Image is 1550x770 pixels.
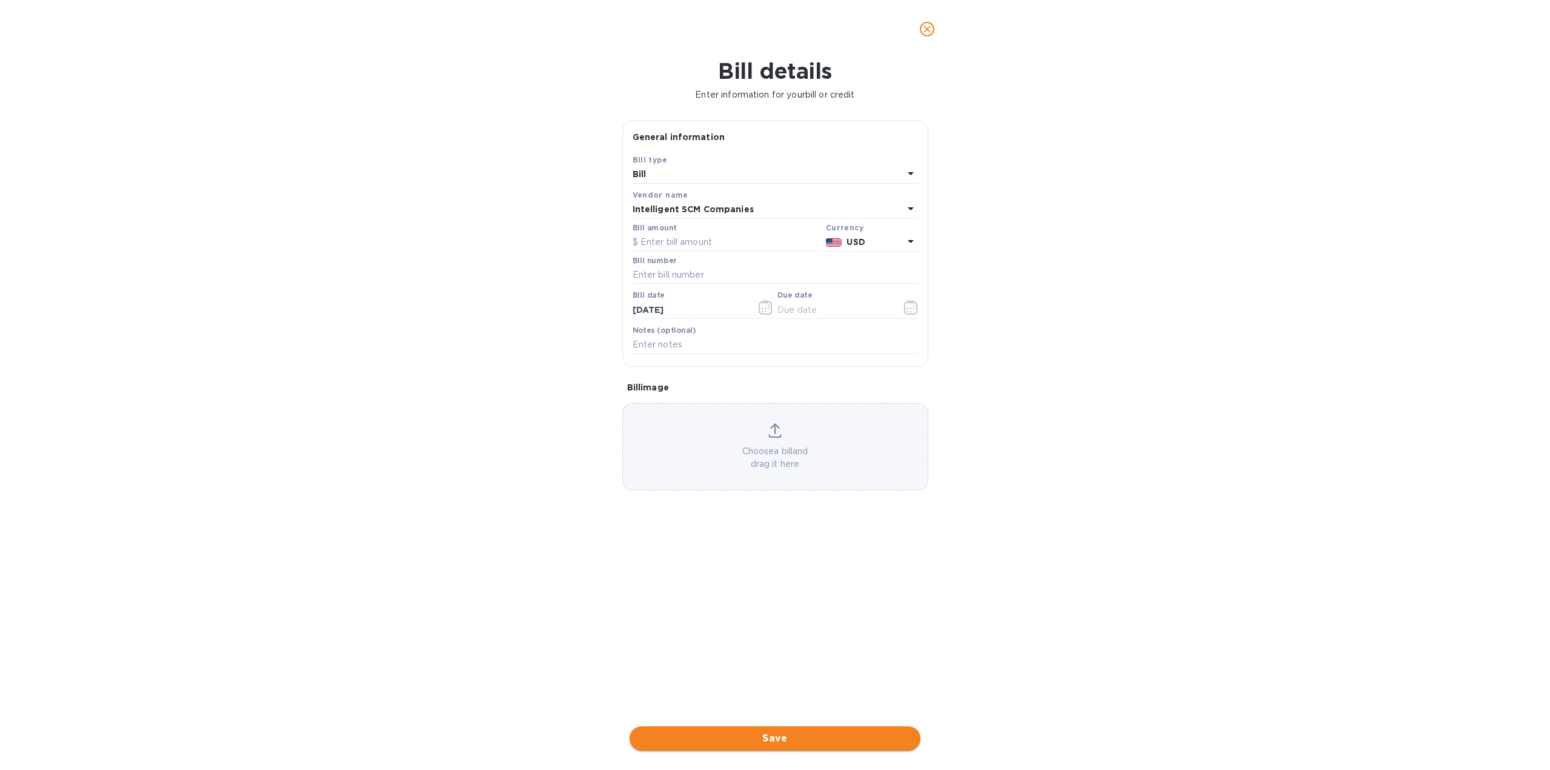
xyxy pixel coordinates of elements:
[633,327,696,334] label: Notes (optional)
[633,204,754,214] b: Intelligent SCM Companies
[633,224,676,232] label: Bill amount
[627,381,923,393] p: Bill image
[777,301,892,319] input: Due date
[826,238,842,247] img: USD
[630,726,920,751] button: Save
[913,15,942,44] button: close
[639,731,911,746] span: Save
[633,292,665,300] label: Bill date
[633,190,688,199] b: Vendor name
[10,89,1540,101] p: Enter information for your bill or credit
[633,132,725,142] b: General information
[847,237,865,247] b: USD
[777,292,812,300] label: Due date
[633,257,676,264] label: Bill number
[633,301,747,319] input: Select date
[633,233,821,252] input: $ Enter bill amount
[633,266,918,284] input: Enter bill number
[623,445,928,470] p: Choose a bill and drag it here
[633,169,647,179] b: Bill
[826,223,863,232] b: Currency
[633,155,668,164] b: Bill type
[633,336,918,354] input: Enter notes
[10,58,1540,84] h1: Bill details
